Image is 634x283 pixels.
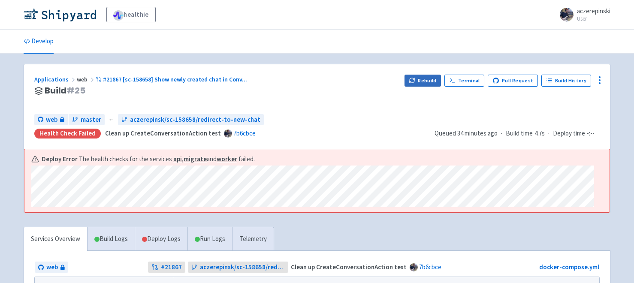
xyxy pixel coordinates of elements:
[34,114,68,126] a: web
[233,129,256,137] a: 7b6cbce
[184,155,207,163] a: migrate
[291,263,407,271] strong: Clean up CreateConversationAction test
[435,129,600,138] div: · ·
[35,262,68,273] a: web
[553,129,585,138] span: Deploy time
[79,154,255,164] span: The health checks for the services , and failed.
[118,114,264,126] a: aczerepinsk/sc-158658/redirect-to-new-chat
[161,262,182,272] strong: # 21867
[435,129,498,137] span: Queued
[217,155,237,163] a: worker
[46,115,57,125] span: web
[405,75,441,87] button: Rebuild
[232,227,274,251] a: Telemetry
[34,129,101,138] div: Health check failed
[488,75,538,87] a: Pull Request
[506,129,533,138] span: Build time
[24,30,54,54] a: Develop
[187,227,232,251] a: Run Logs
[130,115,260,125] span: aczerepinsk/sc-158658/redirect-to-new-chat
[69,114,105,126] a: master
[108,115,115,125] span: ←
[46,262,58,272] span: web
[96,75,248,83] a: #21867 [sc-158658] Show newly created chat in Conv...
[106,7,156,22] a: healthie
[419,263,441,271] a: 7b6cbce
[103,75,247,83] span: #21867 [sc-158658] Show newly created chat in Conv ...
[42,154,78,164] b: Deploy Error
[577,16,610,21] small: User
[34,75,77,83] a: Applications
[77,75,96,83] span: web
[534,129,545,138] span: 4.7s
[587,129,595,138] span: -:--
[188,262,289,273] a: aczerepinsk/sc-158658/redirect-to-new-chat
[24,8,96,21] img: Shipyard logo
[577,7,610,15] span: aczerepinski
[105,129,221,137] strong: Clean up CreateConversationAction test
[541,75,591,87] a: Build History
[555,8,610,21] a: aczerepinski User
[45,86,85,96] span: Build
[66,84,85,96] span: # 25
[539,263,599,271] a: docker-compose.yml
[200,262,285,272] span: aczerepinsk/sc-158658/redirect-to-new-chat
[444,75,484,87] a: Terminal
[81,115,101,125] span: master
[135,227,187,251] a: Deploy Logs
[88,227,135,251] a: Build Logs
[24,227,87,251] a: Services Overview
[148,262,185,273] a: #21867
[173,155,182,163] a: api
[457,129,498,137] time: 34 minutes ago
